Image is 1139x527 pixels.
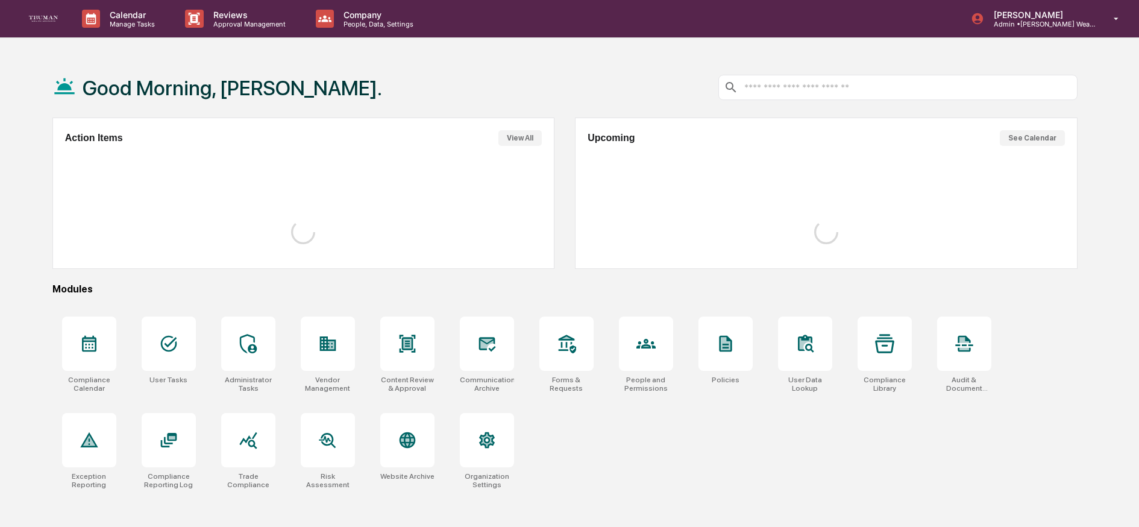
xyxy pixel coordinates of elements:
div: Website Archive [380,472,435,481]
p: Admin • [PERSON_NAME] Wealth [984,20,1096,28]
h2: Action Items [65,133,123,144]
div: Policies [712,376,739,384]
div: Vendor Management [301,376,355,393]
p: Company [334,10,419,20]
div: Content Review & Approval [380,376,435,393]
p: Manage Tasks [100,20,161,28]
div: Compliance Calendar [62,376,116,393]
div: Modules [52,283,1078,295]
div: Compliance Library [858,376,912,393]
button: View All [498,130,542,146]
div: Trade Compliance [221,472,275,489]
div: Communications Archive [460,376,514,393]
div: Exception Reporting [62,472,116,489]
div: People and Permissions [619,376,673,393]
div: Administrator Tasks [221,376,275,393]
h1: Good Morning, [PERSON_NAME]. [83,76,382,100]
p: Reviews [204,10,292,20]
p: Calendar [100,10,161,20]
h2: Upcoming [588,133,635,144]
div: User Data Lookup [778,376,832,393]
p: [PERSON_NAME] [984,10,1096,20]
button: See Calendar [1000,130,1065,146]
div: Compliance Reporting Log [142,472,196,489]
div: Audit & Document Logs [937,376,991,393]
div: User Tasks [149,376,187,384]
div: Organization Settings [460,472,514,489]
div: Forms & Requests [539,376,594,393]
img: logo [29,16,58,22]
div: Risk Assessment [301,472,355,489]
p: Approval Management [204,20,292,28]
p: People, Data, Settings [334,20,419,28]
